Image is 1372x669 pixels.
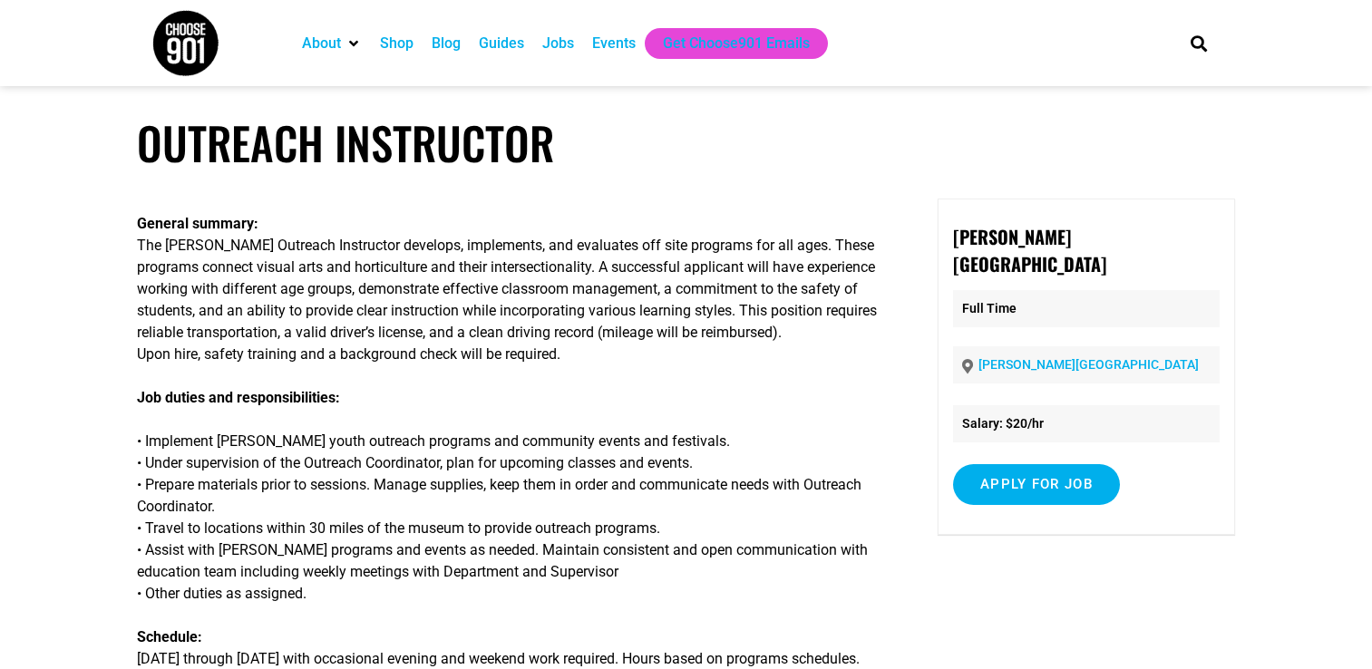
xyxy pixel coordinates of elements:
[953,464,1120,505] input: Apply for job
[380,33,414,54] a: Shop
[978,357,1199,372] a: [PERSON_NAME][GEOGRAPHIC_DATA]
[137,213,882,365] p: The [PERSON_NAME] Outreach Instructor develops, implements, and evaluates off site programs for a...
[293,28,1160,59] nav: Main nav
[302,33,341,54] a: About
[953,290,1220,327] p: Full Time
[137,116,1234,170] h1: Outreach Instructor
[293,28,371,59] div: About
[953,405,1220,442] li: Salary: $20/hr
[479,33,524,54] a: Guides
[137,628,202,645] strong: Schedule:
[542,33,574,54] a: Jobs
[432,33,461,54] a: Blog
[1183,28,1213,58] div: Search
[137,389,340,406] strong: Job duties and responsibilities:
[953,223,1106,277] strong: [PERSON_NAME][GEOGRAPHIC_DATA]
[592,33,636,54] a: Events
[137,431,882,605] p: • Implement [PERSON_NAME] youth outreach programs and community events and festivals. • Under sup...
[663,33,810,54] a: Get Choose901 Emails
[137,215,258,232] strong: General summary:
